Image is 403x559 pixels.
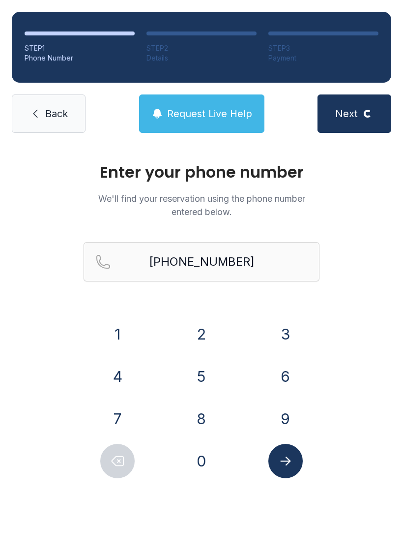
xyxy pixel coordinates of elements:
[184,317,219,351] button: 2
[100,317,135,351] button: 1
[268,402,303,436] button: 9
[268,444,303,478] button: Submit lookup form
[268,43,378,53] div: STEP 3
[84,192,319,218] p: We'll find your reservation using the phone number entered below.
[184,359,219,394] button: 5
[167,107,252,121] span: Request Live Help
[184,402,219,436] button: 8
[268,359,303,394] button: 6
[100,444,135,478] button: Delete number
[184,444,219,478] button: 0
[84,242,319,281] input: Reservation phone number
[25,53,135,63] div: Phone Number
[268,317,303,351] button: 3
[335,107,358,121] span: Next
[45,107,68,121] span: Back
[84,164,319,180] h1: Enter your phone number
[268,53,378,63] div: Payment
[146,43,257,53] div: STEP 2
[100,402,135,436] button: 7
[146,53,257,63] div: Details
[25,43,135,53] div: STEP 1
[100,359,135,394] button: 4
